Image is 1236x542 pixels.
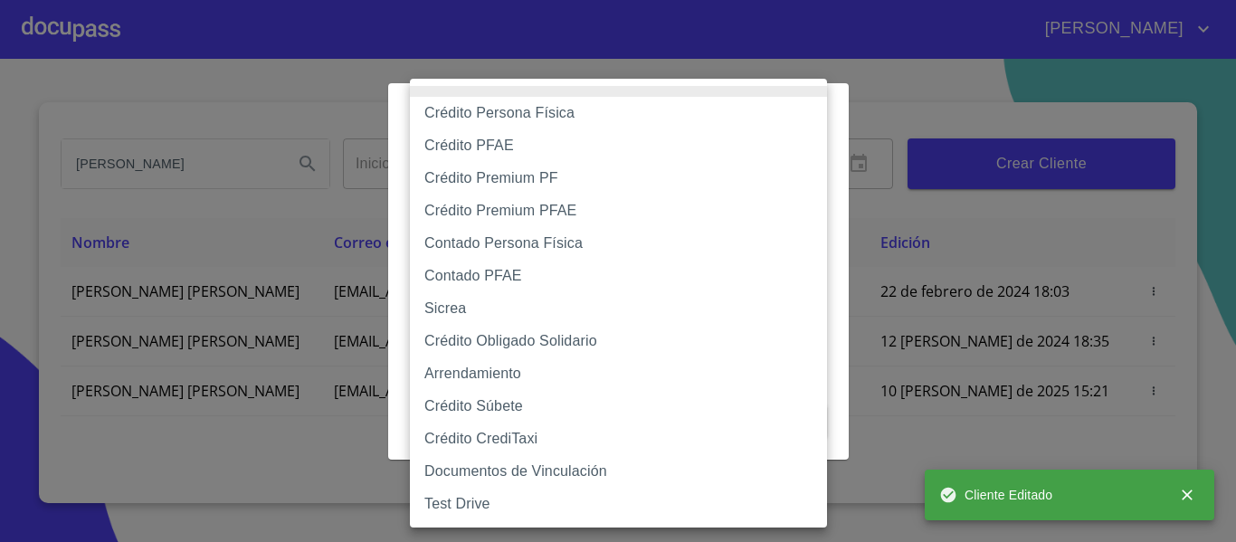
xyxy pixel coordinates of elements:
span: Cliente Editado [939,486,1052,504]
li: Crédito Premium PFAE [410,195,827,227]
li: Arrendamiento [410,357,827,390]
li: Sicrea [410,292,827,325]
li: Crédito Persona Física [410,97,827,129]
li: Crédito PFAE [410,129,827,162]
li: Documentos de Vinculación [410,455,827,488]
li: Contado PFAE [410,260,827,292]
li: Crédito Súbete [410,390,827,423]
li: Crédito Obligado Solidario [410,325,827,357]
li: Test Drive [410,488,827,520]
li: Contado Persona Física [410,227,827,260]
li: Crédito CrediTaxi [410,423,827,455]
li: None [410,86,827,97]
button: close [1167,475,1207,515]
li: Crédito Premium PF [410,162,827,195]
